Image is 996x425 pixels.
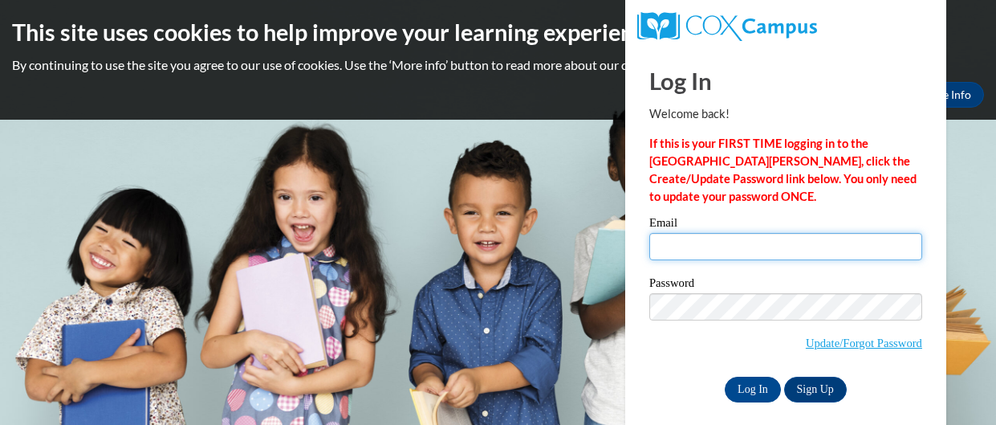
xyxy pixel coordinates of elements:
a: More Info [909,82,984,108]
a: Update/Forgot Password [806,337,922,349]
img: COX Campus [637,12,817,41]
h2: This site uses cookies to help improve your learning experience. [12,16,984,48]
input: Log In [725,377,781,403]
p: Welcome back! [649,105,922,123]
label: Email [649,217,922,233]
a: Sign Up [784,377,847,403]
label: Password [649,277,922,293]
strong: If this is your FIRST TIME logging in to the [GEOGRAPHIC_DATA][PERSON_NAME], click the Create/Upd... [649,137,917,203]
p: By continuing to use the site you agree to our use of cookies. Use the ‘More info’ button to read... [12,56,984,74]
h1: Log In [649,64,922,97]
